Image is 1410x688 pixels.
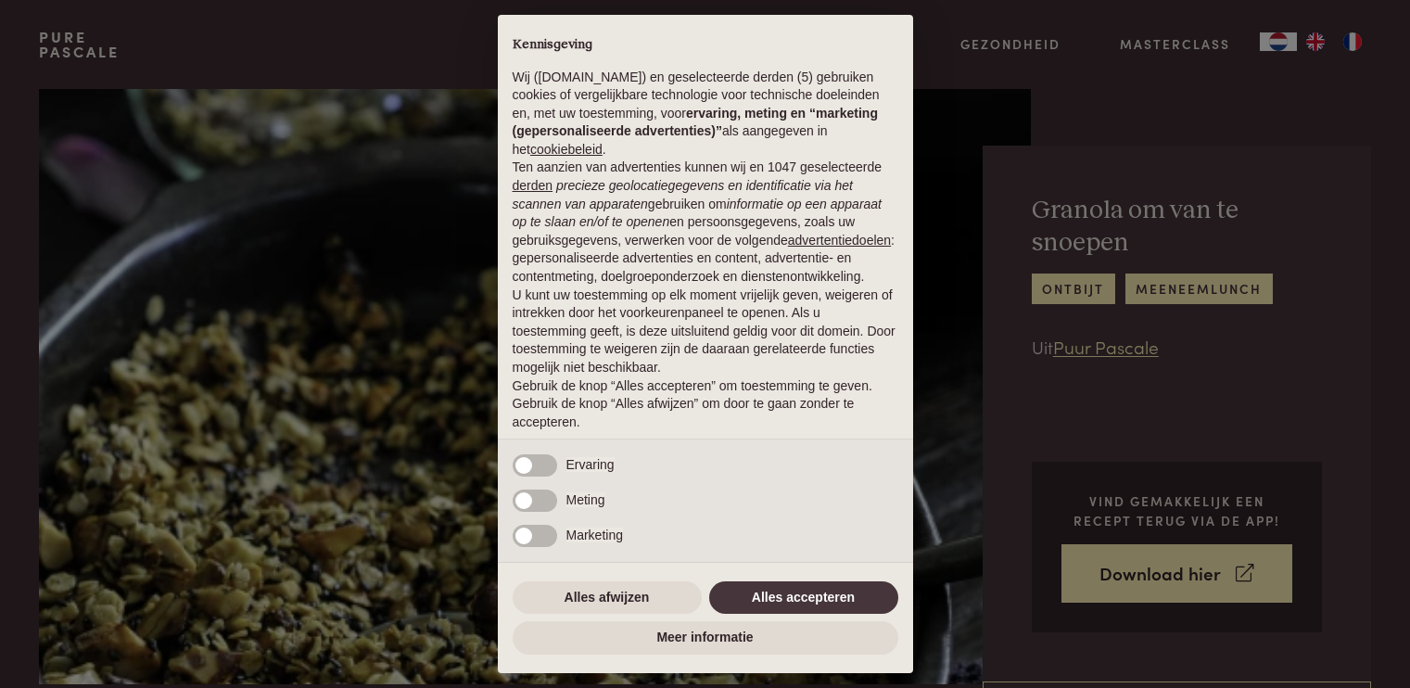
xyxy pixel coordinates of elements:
[513,69,898,159] p: Wij ([DOMAIN_NAME]) en geselecteerde derden (5) gebruiken cookies of vergelijkbare technologie vo...
[566,528,623,542] span: Marketing
[513,106,878,139] strong: ervaring, meting en “marketing (gepersonaliseerde advertenties)”
[513,177,553,196] button: derden
[566,492,605,507] span: Meting
[513,159,898,286] p: Ten aanzien van advertenties kunnen wij en 1047 geselecteerde gebruiken om en persoonsgegevens, z...
[513,621,898,655] button: Meer informatie
[513,37,898,54] h2: Kennisgeving
[709,581,898,615] button: Alles accepteren
[788,232,891,250] button: advertentiedoelen
[513,581,702,615] button: Alles afwijzen
[513,377,898,432] p: Gebruik de knop “Alles accepteren” om toestemming te geven. Gebruik de knop “Alles afwijzen” om d...
[513,287,898,377] p: U kunt uw toestemming op elk moment vrijelijk geven, weigeren of intrekken door het voorkeurenpan...
[513,197,883,230] em: informatie op een apparaat op te slaan en/of te openen
[566,457,615,472] span: Ervaring
[530,142,603,157] a: cookiebeleid
[513,178,853,211] em: precieze geolocatiegegevens en identificatie via het scannen van apparaten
